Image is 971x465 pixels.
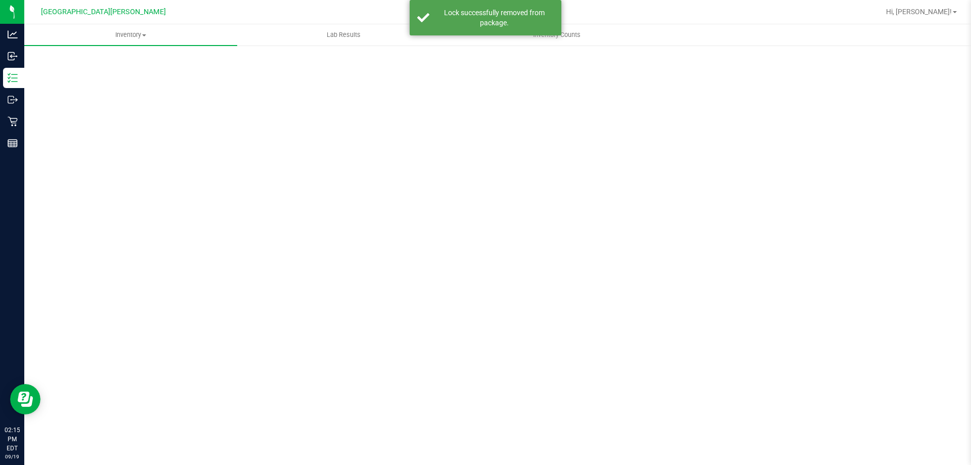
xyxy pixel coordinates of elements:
[8,29,18,39] inline-svg: Analytics
[5,453,20,460] p: 09/19
[5,426,20,453] p: 02:15 PM EDT
[8,116,18,126] inline-svg: Retail
[313,30,374,39] span: Lab Results
[41,8,166,16] span: [GEOGRAPHIC_DATA][PERSON_NAME]
[886,8,952,16] span: Hi, [PERSON_NAME]!
[8,138,18,148] inline-svg: Reports
[8,51,18,61] inline-svg: Inbound
[10,384,40,414] iframe: Resource center
[237,24,450,46] a: Lab Results
[24,30,237,39] span: Inventory
[435,8,554,28] div: Lock successfully removed from package.
[24,24,237,46] a: Inventory
[8,73,18,83] inline-svg: Inventory
[8,95,18,105] inline-svg: Outbound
